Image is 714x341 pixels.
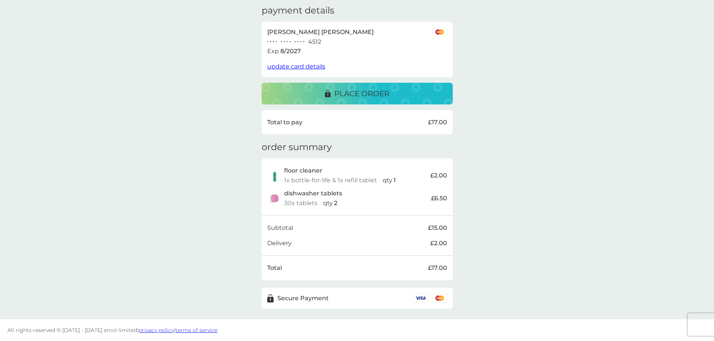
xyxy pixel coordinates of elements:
[428,118,447,127] p: £17.00
[383,176,392,185] p: qty
[275,40,277,44] p: ●
[284,40,285,44] p: ●
[267,118,302,127] p: Total to pay
[267,46,279,56] p: Exp
[428,263,447,273] p: £17.00
[267,27,374,37] p: [PERSON_NAME] [PERSON_NAME]
[277,293,329,303] p: Secure Payment
[284,198,317,208] p: 30x tablets
[289,40,291,44] p: ●
[284,189,342,198] p: dishwasher tablets
[262,5,334,16] h3: payment details
[394,176,396,185] p: 1
[267,62,325,71] button: update card details
[284,176,377,185] p: 1x bottle-for-life & 1x refill tablet
[300,40,302,44] p: ●
[267,63,325,70] span: update card details
[273,40,274,44] p: ●
[308,37,321,47] p: 4512
[267,40,269,44] p: ●
[267,263,282,273] p: Total
[267,238,292,248] p: Delivery
[281,40,282,44] p: ●
[270,40,271,44] p: ●
[267,223,293,233] p: Subtotal
[284,166,322,176] p: floor cleaner
[430,171,447,180] p: £2.00
[334,198,337,208] p: 2
[297,40,299,44] p: ●
[334,88,389,100] p: place order
[428,223,447,233] p: £15.00
[431,194,447,203] p: £6.50
[295,40,296,44] p: ●
[430,238,447,248] p: £2.00
[175,327,217,334] a: terms of service
[286,40,288,44] p: ●
[139,327,174,334] a: privacy policy
[280,46,301,56] p: 8 / 2027
[262,142,332,153] h3: order summary
[323,198,333,208] p: qty
[262,83,453,104] button: place order
[303,40,304,44] p: ●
